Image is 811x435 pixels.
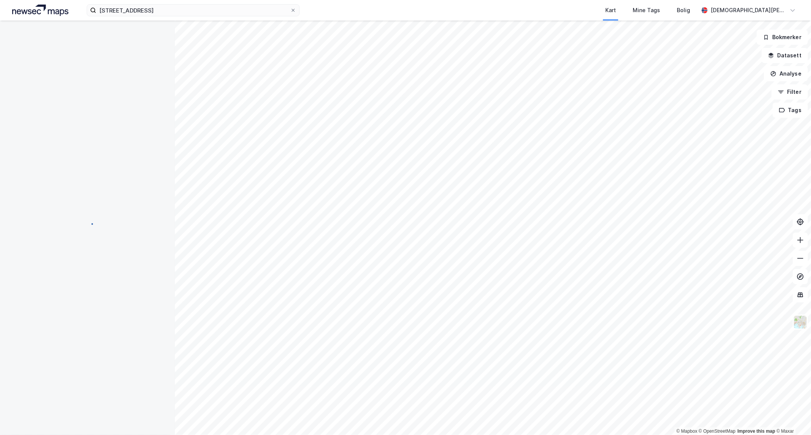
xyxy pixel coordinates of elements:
iframe: Chat Widget [773,399,811,435]
input: Søk på adresse, matrikkel, gårdeiere, leietakere eller personer [96,5,290,16]
img: Z [793,315,808,329]
button: Tags [773,103,808,118]
button: Bokmerker [757,30,808,45]
img: logo.a4113a55bc3d86da70a041830d287a7e.svg [12,5,68,16]
a: OpenStreetMap [699,429,736,434]
img: spinner.a6d8c91a73a9ac5275cf975e30b51cfb.svg [81,217,94,229]
div: [DEMOGRAPHIC_DATA][PERSON_NAME] [711,6,787,15]
div: Kart [605,6,616,15]
div: Kontrollprogram for chat [773,399,811,435]
div: Mine Tags [633,6,660,15]
button: Datasett [762,48,808,63]
a: Mapbox [676,429,697,434]
div: Bolig [677,6,690,15]
button: Filter [771,84,808,100]
button: Analyse [764,66,808,81]
a: Improve this map [738,429,775,434]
